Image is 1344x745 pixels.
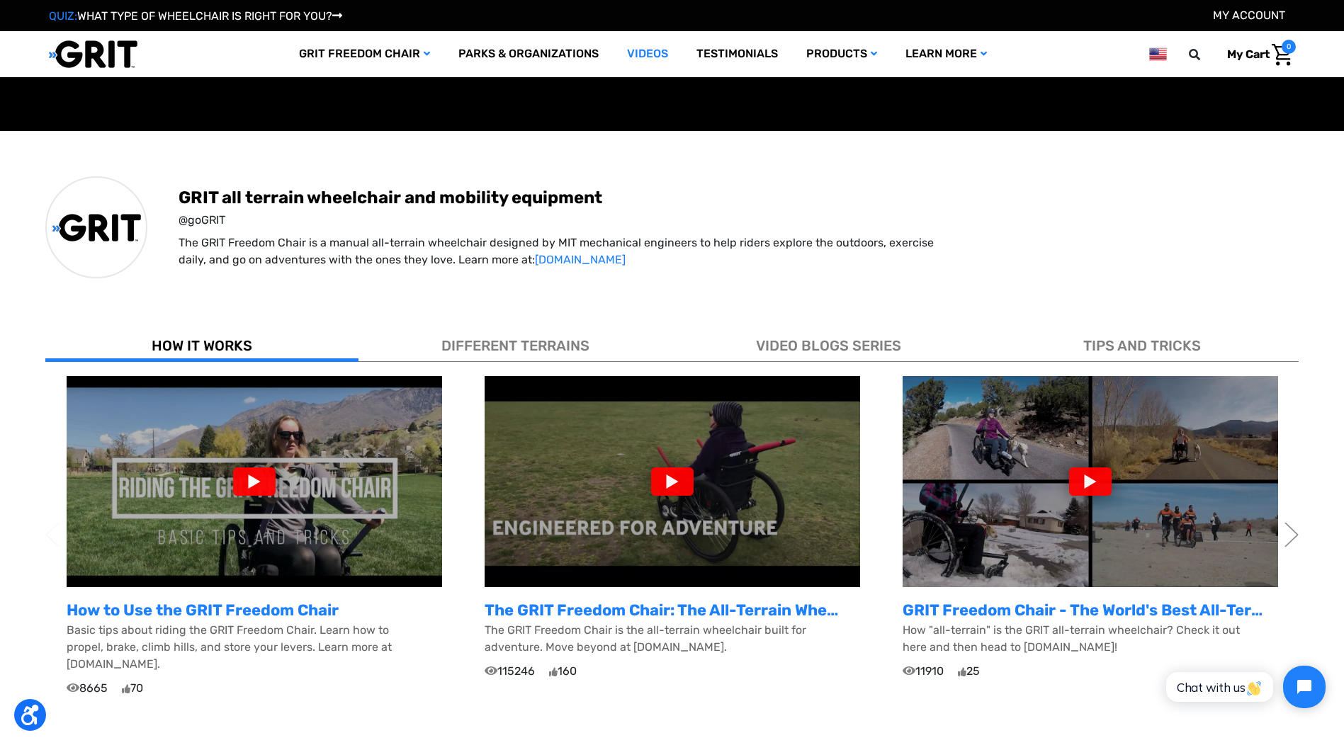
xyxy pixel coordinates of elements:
button: Next [1284,513,1299,556]
img: maxresdefault.jpg [903,376,1278,587]
iframe: Tidio Chat [1151,654,1338,720]
span: My Cart [1227,47,1270,61]
a: Parks & Organizations [444,31,613,77]
span: 160 [549,663,577,680]
p: How to Use the GRIT Freedom Chair [67,598,442,622]
span: 0 [1282,40,1296,54]
img: maxresdefault.jpg [485,376,860,587]
a: Cart with 0 items [1216,40,1296,69]
span: VIDEO BLOGS SERIES [756,337,901,354]
img: GRIT All-Terrain Wheelchair and Mobility Equipment [49,40,137,69]
img: GRIT All-Terrain Wheelchair and Mobility Equipment [52,213,141,242]
span: GRIT all terrain wheelchair and mobility equipment [179,186,1299,209]
span: Phone Number [237,58,314,72]
span: 8665 [67,680,108,697]
input: Search [1195,40,1216,69]
span: 115246 [485,663,535,680]
p: How "all-terrain" is the GRIT all-terrain wheelchair? Check it out here and then head to [DOMAIN_... [903,622,1278,656]
a: Videos [613,31,682,77]
p: The GRIT Freedom Chair is the all-terrain wheelchair built for adventure. Move beyond at [DOMAIN_... [485,622,860,656]
span: @goGRIT [179,212,1299,229]
a: Learn More [891,31,1001,77]
span: 25 [958,663,980,680]
p: Basic tips about riding the GRIT Freedom Chair. Learn how to propel, brake, climb hills, and stor... [67,622,442,673]
p: The GRIT Freedom Chair: The All-Terrain Wheelchair Built for Adventure [485,598,860,622]
a: Account [1213,8,1285,22]
img: maxresdefault.jpg [67,376,442,587]
span: HOW IT WORKS [152,337,252,354]
img: Cart [1272,44,1292,66]
p: GRIT Freedom Chair - The World's Best All-Terrain Wheelchair [903,598,1278,622]
button: Previous [45,513,60,556]
a: [DOMAIN_NAME] [535,253,626,266]
a: GRIT Freedom Chair [285,31,444,77]
a: Testimonials [682,31,792,77]
span: TIPS AND TRICKS [1083,337,1201,354]
span: 70 [122,680,143,697]
a: Products [792,31,891,77]
span: QUIZ: [49,9,77,23]
img: us.png [1149,45,1166,63]
span: 11910 [903,663,944,680]
span: DIFFERENT TERRAINS [441,337,589,354]
a: QUIZ:WHAT TYPE OF WHEELCHAIR IS RIGHT FOR YOU? [49,9,342,23]
p: The GRIT Freedom Chair is a manual all-terrain wheelchair designed by MIT mechanical engineers to... [179,234,963,268]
